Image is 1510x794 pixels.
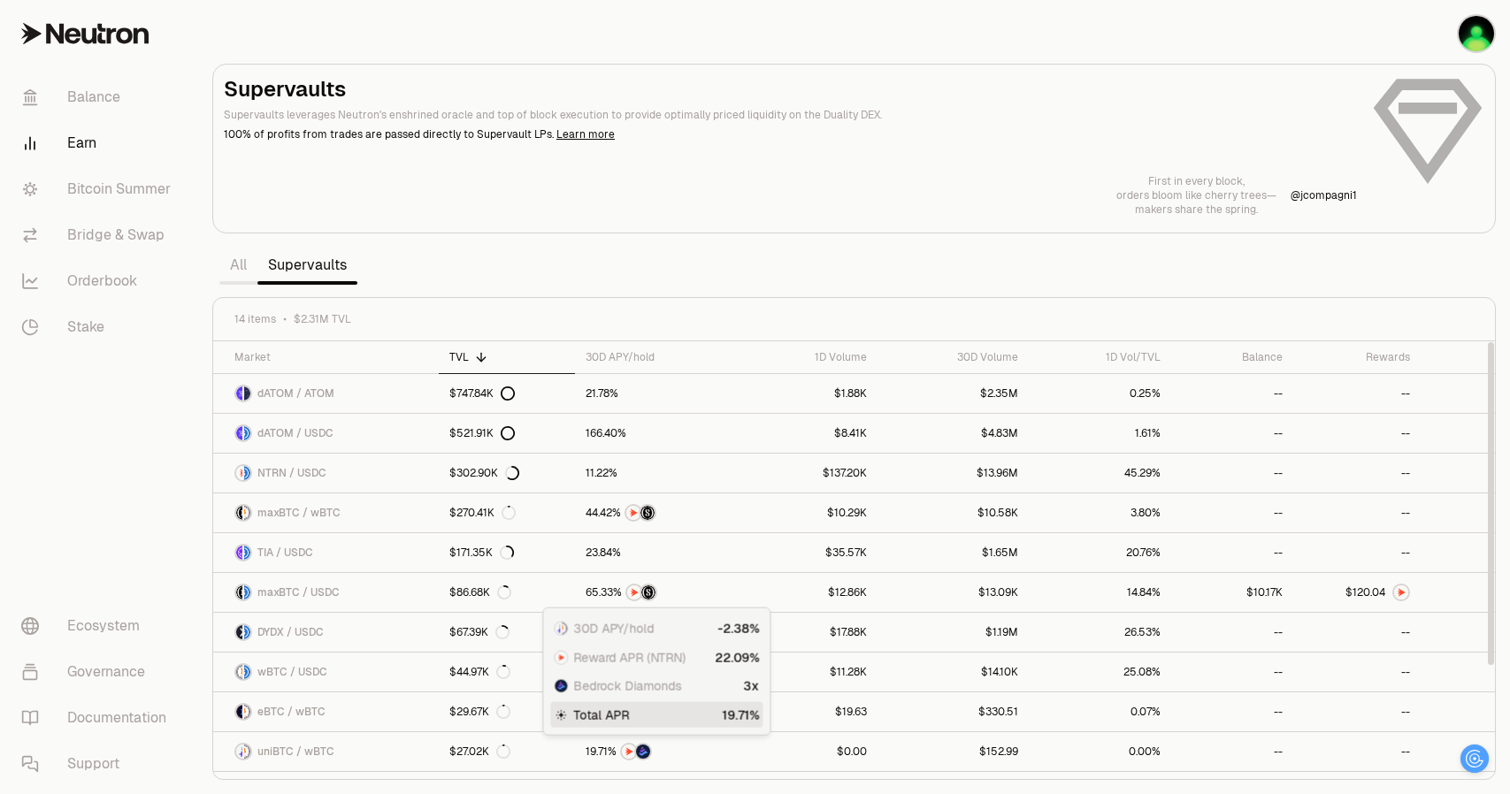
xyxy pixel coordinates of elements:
[224,107,1357,123] p: Supervaults leverages Neutron's enshrined oracle and top of block execution to provide optimally ...
[555,622,560,634] img: uniBTC Logo
[1293,414,1422,453] a: --
[586,743,728,760] button: NTRNBedrock Diamonds
[878,613,1030,652] a: $1.19M
[555,680,567,692] img: Bedrock Diamonds
[234,350,428,364] div: Market
[257,665,327,679] span: wBTC / USDC
[575,573,739,612] a: NTRNStructured Points
[739,493,878,532] a: $10.29K
[244,665,250,679] img: USDC Logo
[439,613,575,652] a: $67.39K
[1171,414,1292,453] a: --
[257,386,334,401] span: dATOM / ATOM
[1171,573,1292,612] a: $10.17K
[213,493,439,532] a: maxBTC LogowBTC LogomaxBTC / wBTC
[7,212,191,258] a: Bridge & Swap
[573,677,681,695] span: Bedrock Diamonds
[449,506,516,520] div: $270.41K
[7,649,191,695] a: Governance
[257,248,357,283] a: Supervaults
[7,695,191,741] a: Documentation
[1293,692,1422,731] a: --
[586,350,728,364] div: 30D APY/hold
[244,426,250,440] img: USDC Logo
[1171,374,1292,413] a: --
[878,573,1030,612] a: $13.09K
[1116,174,1276,188] p: First in every block,
[1459,16,1494,51] img: zhirong80
[1029,573,1171,612] a: 14.84%
[1293,613,1422,652] a: --
[1171,454,1292,492] a: --
[224,75,1357,103] h2: Supervaults
[257,426,333,440] span: dATOM / USDC
[439,732,575,771] a: $27.02K
[236,466,242,480] img: NTRN Logo
[1029,692,1171,731] a: 0.07%
[1029,613,1171,652] a: 26.53%
[449,350,564,364] div: TVL
[1291,188,1357,202] p: @ jcompagni1
[636,744,650,759] img: Bedrock Diamonds
[1029,493,1171,532] a: 3.80%
[244,466,250,480] img: USDC Logo
[219,248,257,283] a: All
[878,493,1030,532] a: $10.58K
[626,506,640,520] img: NTRN
[878,692,1030,731] a: $330.51
[236,386,242,401] img: dATOM Logo
[1394,585,1408,599] img: NTRN Logo
[7,74,191,120] a: Balance
[555,651,567,663] img: NTRN
[439,692,575,731] a: $29.67K
[236,744,242,759] img: uniBTC Logo
[739,613,878,652] a: $17.88K
[213,692,439,731] a: eBTC LogowBTC LogoeBTC / wBTC
[294,312,351,326] span: $2.31M TVL
[749,350,867,364] div: 1D Volume
[739,414,878,453] a: $8.41K
[213,414,439,453] a: dATOM LogoUSDC LogodATOM / USDC
[439,414,575,453] a: $521.91K
[7,741,191,787] a: Support
[1171,533,1292,572] a: --
[1304,350,1411,364] div: Rewards
[234,312,276,326] span: 14 items
[449,744,510,759] div: $27.02K
[1171,613,1292,652] a: --
[562,622,567,634] img: wBTC Logo
[878,414,1030,453] a: $4.83M
[573,648,686,666] span: Reward APR (NTRN)
[449,466,519,480] div: $302.90K
[1029,454,1171,492] a: 45.29%
[257,585,340,599] span: maxBTC / USDC
[1293,493,1422,532] a: --
[743,677,759,695] div: 3x
[1029,374,1171,413] a: 0.25%
[213,573,439,612] a: maxBTC LogoUSDC LogomaxBTC / USDC
[439,374,575,413] a: $747.84K
[244,506,250,520] img: wBTC Logo
[244,625,250,639] img: USDC Logo
[739,732,878,771] a: $0.00
[236,705,242,719] img: eBTC Logo
[640,506,655,520] img: Structured Points
[449,625,510,639] div: $67.39K
[213,454,439,492] a: NTRN LogoUSDC LogoNTRN / USDC
[236,625,242,639] img: DYDX Logo
[449,665,510,679] div: $44.97K
[1029,533,1171,572] a: 20.76%
[257,705,326,719] span: eBTC / wBTC
[739,653,878,691] a: $11.28K
[213,374,439,413] a: dATOM LogoATOM LogodATOM / ATOM
[213,613,439,652] a: DYDX LogoUSDC LogoDYDX / USDC
[1171,732,1292,771] a: --
[1293,653,1422,691] a: --
[449,546,514,560] div: $171.35K
[1171,653,1292,691] a: --
[449,386,515,401] div: $747.84K
[7,304,191,350] a: Stake
[1182,350,1282,364] div: Balance
[586,584,728,601] button: NTRNStructured Points
[739,374,878,413] a: $1.88K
